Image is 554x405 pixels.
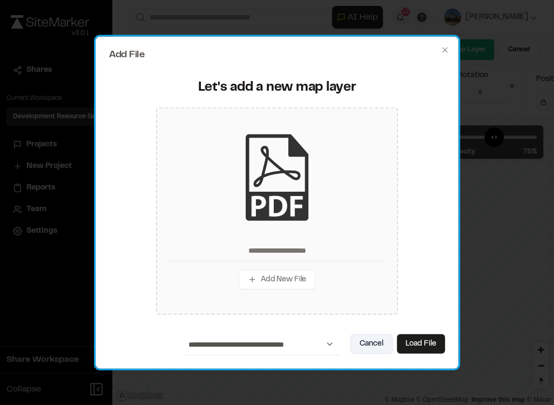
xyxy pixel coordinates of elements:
[156,107,398,314] div: Add New File
[350,334,393,353] button: Cancel
[397,334,445,353] button: Load File
[109,50,445,60] h2: Add File
[239,270,315,289] button: Add New File
[234,134,320,221] img: pdf_black_icon.png
[116,79,438,97] div: Let's add a new map layer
